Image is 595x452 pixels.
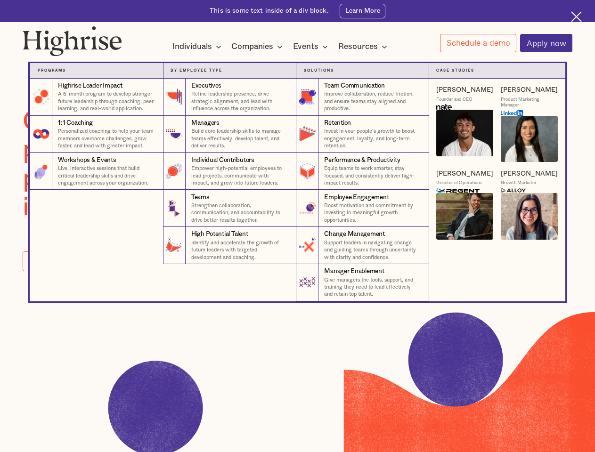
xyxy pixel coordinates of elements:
a: Apply now [520,34,572,52]
a: ManagersBuild core leadership skills to manage teams effectively, develop talent, and deliver res... [163,116,296,153]
div: Highrise Leader Impact [58,81,122,90]
a: 1:1 CoachingPersonalized coaching to help your team members overcome challenges, grow faster, and... [30,116,163,153]
a: RetentionInvest in your people’s growth to boost engagement, loyalty, and long-term retention. [296,116,429,153]
p: Live, interactive sessions that build critical leadership skills and drive engagement across your... [58,165,155,186]
div: Companies [231,41,273,52]
a: High Potential TalentIdentify and accelerate the growth of future leaders with targeted developme... [163,227,296,264]
a: Team CommunicationImprove collaboration, reduce friction, and ensure teams stay aligned and produ... [296,79,429,116]
div: This is some text inside of a div block. [210,7,329,16]
a: Workshops & EventsLive, interactive sessions that build critical leadership skills and drive enga... [30,153,163,190]
p: Build core leadership skills to manage teams effectively, develop talent, and deliver results. [191,128,288,149]
img: Cross icon [571,11,582,22]
div: Performance & Productivity [324,156,400,165]
a: Employee EngagementBoost motivation and commitment by investing in meaningful growth opportunities. [296,190,429,227]
div: 1:1 Coaching [58,119,93,128]
a: Learn More [340,4,385,18]
a: Performance & ProductivityEquip teams to work smarter, stay focused, and consistently deliver hig... [296,153,429,190]
div: Individual Contributors [191,156,254,165]
div: Companies [231,41,285,52]
a: [PERSON_NAME] [501,86,558,94]
div: Individuals [172,41,212,52]
strong: Programs [38,69,66,73]
a: Manager EnablementGive managers the tools, support, and training they need to lead effectively an... [296,264,429,301]
p: Invest in your people’s growth to boost engagement, loyalty, and long-term retention. [324,128,421,149]
div: Director of Operations [436,180,482,186]
p: Give managers the tools, support, and training they need to lead effectively and retain top talent. [324,276,421,298]
p: Identify and accelerate the growth of future leaders with targeted development and coaching. [191,239,288,261]
div: Managers [191,119,220,128]
p: Refine leadership presence, drive strategic alignment, and lead with influence across the organiz... [191,90,288,112]
p: Support leaders in navigating change and guiding teams through uncertainty with clarity and confi... [324,239,421,261]
div: Teams [191,193,210,202]
a: Individual ContributorsEmpower high-potential employees to lead projects, communicate with impact... [163,153,296,190]
div: Resources [338,41,378,52]
a: [PERSON_NAME] [501,169,558,178]
div: Growth Marketer [501,180,537,186]
p: Strengthen collaboration, communication, and accountability to drive better results together. [191,202,288,224]
a: ExecutivesRefine leadership presence, drive strategic alignment, and lead with influence across t... [163,79,296,116]
div: Executives [191,81,221,90]
p: Empower high-potential employees to lead projects, communicate with impact, and grow into future ... [191,165,288,186]
a: [PERSON_NAME] [436,169,493,178]
div: Resources [338,41,390,52]
div: Retention [324,119,351,128]
div: Change Management [324,230,384,239]
img: Highrise logo [23,26,122,56]
a: Highrise Leader ImpactA 6-month program to develop stronger future leadership through coaching, p... [30,79,163,116]
p: Equip teams to work smarter, stay focused, and consistently deliver high-impact results. [324,165,421,186]
p: Boost motivation and commitment by investing in meaningful growth opportunities. [324,202,421,224]
div: Individuals [172,41,224,52]
div: Workshops & Events [58,156,116,165]
div: Team Communication [324,81,384,90]
div: Product Marketing Manager [501,97,558,108]
strong: By Employee Type [171,69,222,73]
p: A 6-month program to develop stronger future leadership through coaching, peer learning, and real... [58,90,155,112]
p: Improve collaboration, reduce friction, and ensure teams stay aligned and productive. [324,90,421,112]
div: Founder and CEO [436,97,473,103]
div: Employee Engagement [324,193,389,202]
nav: Companies [15,48,580,301]
p: Personalized coaching to help your team members overcome challenges, grow faster, and lead with g... [58,128,155,149]
a: [PERSON_NAME] [436,86,493,94]
div: Events [293,41,318,52]
div: High Potential Talent [191,230,248,239]
div: Manager Enablement [324,267,384,276]
a: TeamsStrengthen collaboration, communication, and accountability to drive better results together. [163,190,296,227]
div: Events [293,41,331,52]
a: Schedule a demo [440,34,516,52]
strong: Solutions [304,69,334,73]
a: Change ManagementSupport leaders in navigating change and guiding teams through uncertainty with ... [296,227,429,264]
strong: Case Studies [436,69,474,73]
